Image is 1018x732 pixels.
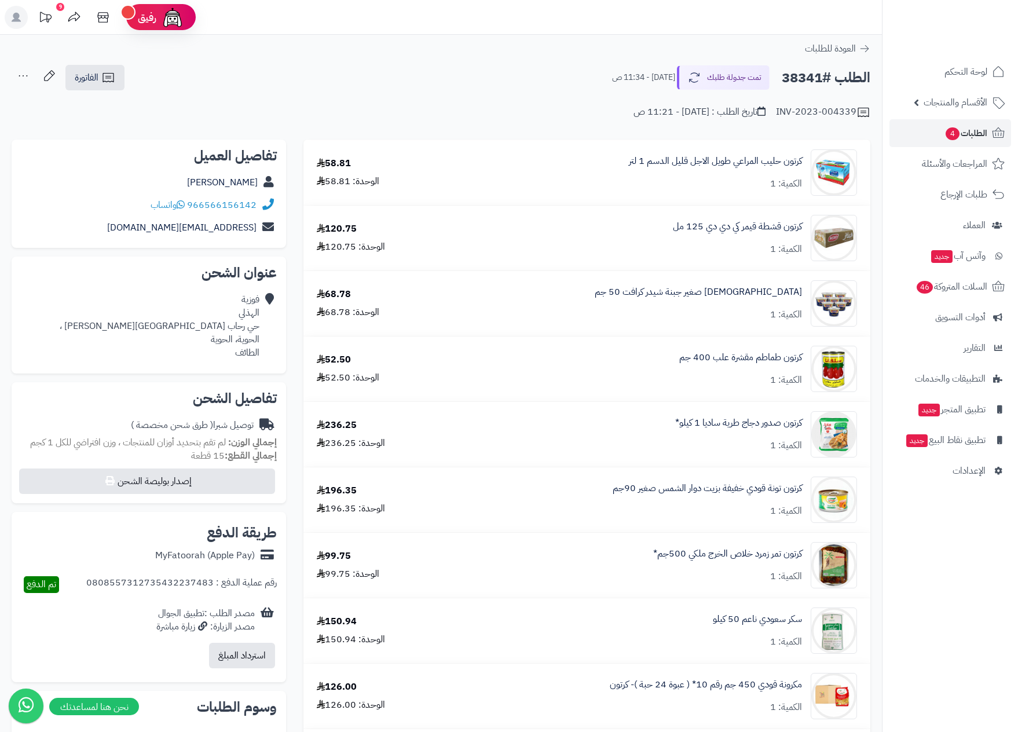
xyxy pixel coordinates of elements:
div: 58.81 [317,157,351,170]
div: رقم عملية الدفع : 0808557312735432237483 [86,576,277,593]
div: تاريخ الطلب : [DATE] - 11:21 ص [633,105,766,119]
div: الكمية: 1 [770,635,802,649]
a: لوحة التحكم [889,58,1011,86]
a: تطبيق نقاط البيعجديد [889,426,1011,454]
div: INV-2023-004339 [776,105,870,119]
span: ( طرق شحن مخصصة ) [131,418,213,432]
strong: إجمالي الوزن: [228,435,277,449]
span: أدوات التسويق [935,309,986,325]
div: الوحدة: 126.00 [317,698,385,712]
div: الوحدة: 58.81 [317,175,379,188]
div: الكمية: 1 [770,504,802,518]
a: كرتون تونة قودي خفيفة بزيت دوار الشمس صغير 90جم [613,482,802,495]
span: تم الدفع [27,577,56,591]
div: 236.25 [317,419,357,432]
a: كرتون قشطة قيمر كي دي دي 125 مل [673,220,802,233]
h2: تفاصيل الشحن [21,391,277,405]
img: 1681151537-1623793868-6082-90x90.jpeg [811,215,856,261]
div: 196.35 [317,484,357,497]
h2: تفاصيل العميل [21,149,277,163]
img: 1673530741-%D8%A7%D9%84%D8%AA%D9%82%D8%A7%D8%B7%20%D8%A7%D9%84%D9%88%D9%8A%D8%A8_12-1-2023_163629... [811,346,856,392]
span: العودة للطلبات [805,42,856,56]
a: التطبيقات والخدمات [889,365,1011,393]
small: 15 قطعة [191,449,277,463]
div: 68.78 [317,288,351,301]
div: الوحدة: 99.75 [317,568,379,581]
div: الكمية: 1 [770,308,802,321]
h2: عنوان الشحن [21,266,277,280]
div: الوحدة: 52.50 [317,371,379,385]
a: كرتون صدور دجاج طرية ساديا 1 كيلو* [675,416,802,430]
a: طلبات الإرجاع [889,181,1011,208]
a: السلات المتروكة46 [889,273,1011,301]
a: كرتون طماطم مقشرة علب 400 جم [679,351,802,364]
div: الوحدة: 150.94 [317,633,385,646]
span: التطبيقات والخدمات [915,371,986,387]
span: لم تقم بتحديد أوزان للمنتجات ، وزن افتراضي للكل 1 كجم [30,435,226,449]
span: الفاتورة [75,71,98,85]
div: الكمية: 1 [770,701,802,714]
div: توصيل شبرا [131,419,254,432]
a: كرتون تمر زمرد خلاص الخرج ملكي 500جم* [653,547,802,561]
div: MyFatoorah (Apple Pay) [155,549,255,562]
div: مصدر الزيارة: زيارة مباشرة [156,620,255,634]
span: المراجعات والأسئلة [922,156,987,172]
a: [PERSON_NAME] [187,175,258,189]
img: 1677674881-%D8%A7%D9%84%D8%AA%D9%82%D8%A7%D8%B7%20%D8%A7%D9%84%D9%88%D9%8A%D8%A8_1-3-2023_154211_... [811,280,856,327]
div: 150.94 [317,615,357,628]
h2: وسوم الطلبات [21,700,277,714]
span: تطبيق نقاط البيع [905,432,986,448]
a: أدوات التسويق [889,303,1011,331]
a: الفاتورة [65,65,124,90]
img: 1673434828-%D8%AA%D9%86%D8%B2%D9%8A%D9%84%20(20)-90x90.jpg [811,477,856,523]
div: الوحدة: 120.75 [317,240,385,254]
div: الوحدة: 196.35 [317,502,385,515]
div: فوزية الهذلي حي رحاب [GEOGRAPHIC_DATA][PERSON_NAME] ، الحوية، الحوية الطائف [60,293,259,359]
a: سكر سعودي ناعم 50 كيلو [713,613,802,626]
a: العملاء [889,211,1011,239]
h2: طريقة الدفع [207,526,277,540]
img: 1676978784-WhatsApp%20Image%202023-02-21%20at%202.21.22%20PM-90x90.jpeg [811,542,856,588]
div: الكمية: 1 [770,374,802,387]
div: مصدر الطلب :تطبيق الجوال [156,607,255,634]
a: التقارير [889,334,1011,362]
button: استرداد المبلغ [209,643,275,668]
span: 4 [946,127,960,140]
span: وآتس آب [930,248,986,264]
button: تمت جدولة طلبك [677,65,770,90]
a: مكرونة قودي 450 جم رقم 10* ( عبوة 24 حبة )- كرتون [610,678,802,691]
img: logo-2.png [939,31,1007,56]
span: الطلبات [944,125,987,141]
a: تحديثات المنصة [31,6,60,32]
a: [DEMOGRAPHIC_DATA] صغير جبنة شيدر كرافت 50 جم [595,286,802,299]
span: طلبات الإرجاع [940,186,987,203]
a: العودة للطلبات [805,42,870,56]
div: الكمية: 1 [770,570,802,583]
span: تطبيق المتجر [917,401,986,418]
a: كرتون حليب المراعي طويل الاجل قليل الدسم 1 لتر [629,155,802,168]
small: [DATE] - 11:34 ص [612,72,675,83]
a: وآتس آبجديد [889,242,1011,270]
div: 126.00 [317,680,357,694]
img: ai-face.png [161,6,184,29]
div: الكمية: 1 [770,177,802,191]
div: 9 [56,3,64,11]
span: العملاء [963,217,986,233]
div: 120.75 [317,222,357,236]
button: إصدار بوليصة الشحن [19,469,275,494]
a: 966566156142 [187,198,257,212]
img: 1673810355-361706_1-20201101-014256-90x90.png [811,411,856,457]
a: تطبيق المتجرجديد [889,396,1011,423]
a: واتساب [151,198,185,212]
strong: إجمالي القطع: [225,449,277,463]
span: لوحة التحكم [944,64,987,80]
span: السلات المتروكة [916,279,987,295]
a: الإعدادات [889,457,1011,485]
a: [EMAIL_ADDRESS][DOMAIN_NAME] [107,221,257,235]
span: الإعدادات [953,463,986,479]
span: جديد [918,404,940,416]
span: جديد [906,434,928,447]
div: 99.75 [317,550,351,563]
div: الكمية: 1 [770,439,802,452]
